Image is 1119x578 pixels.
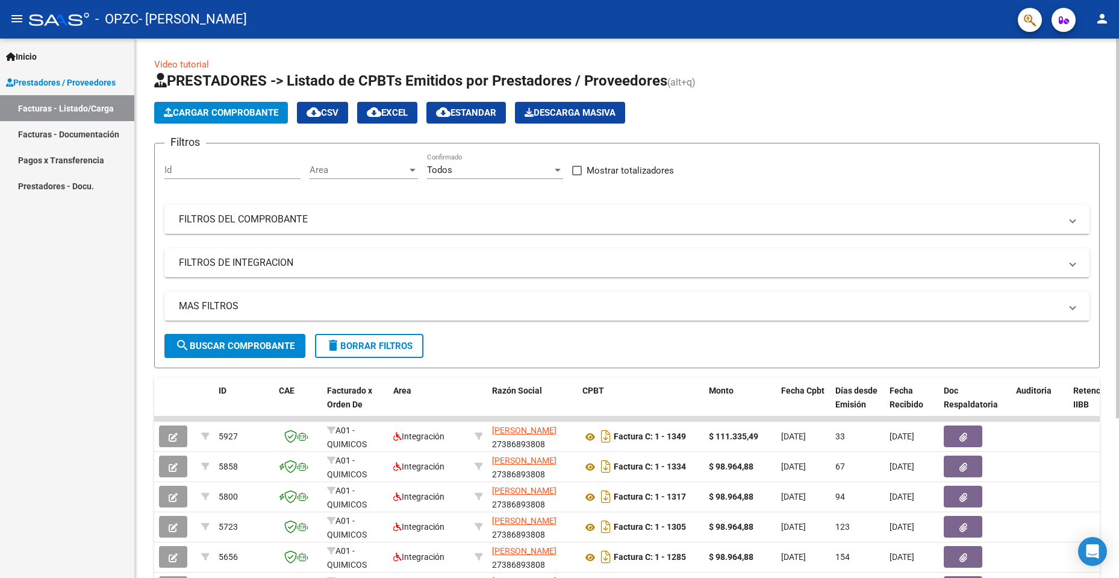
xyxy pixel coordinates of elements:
[436,105,450,119] mat-icon: cloud_download
[1078,537,1107,566] div: Open Intercom Messenger
[164,134,206,151] h3: Filtros
[164,248,1089,277] mat-expansion-panel-header: FILTROS DE INTEGRACION
[515,102,625,124] app-download-masive: Descarga masiva de comprobantes (adjuntos)
[614,462,686,472] strong: Factura C: 1 - 1334
[393,492,444,501] span: Integración
[835,462,845,471] span: 67
[492,544,573,570] div: 27386893808
[436,107,496,118] span: Estandar
[219,492,238,501] span: 5800
[297,102,348,124] button: CSV
[709,462,753,471] strong: $ 98.964,88
[1073,386,1112,409] span: Retencion IIBB
[939,378,1011,431] datatable-header-cell: Doc Respaldatoria
[835,552,850,562] span: 154
[776,378,831,431] datatable-header-cell: Fecha Cpbt
[492,456,556,465] span: [PERSON_NAME]
[667,77,696,88] span: (alt+q)
[835,492,845,501] span: 94
[219,522,238,532] span: 5723
[890,522,914,532] span: [DATE]
[890,386,923,409] span: Fecha Recibido
[219,386,226,395] span: ID
[582,386,604,395] span: CPBT
[164,107,278,118] span: Cargar Comprobante
[307,105,321,119] mat-icon: cloud_download
[831,378,885,431] datatable-header-cell: Días desde Emisión
[279,386,295,395] span: CAE
[492,546,556,556] span: [PERSON_NAME]
[154,59,209,70] a: Video tutorial
[175,338,190,353] mat-icon: search
[525,107,616,118] span: Descarga Masiva
[614,523,686,532] strong: Factura C: 1 - 1305
[709,432,758,441] strong: $ 111.335,49
[598,427,614,446] i: Descargar documento
[781,522,806,532] span: [DATE]
[326,341,413,351] span: Borrar Filtros
[781,462,806,471] span: [DATE]
[709,386,734,395] span: Monto
[214,378,274,431] datatable-header-cell: ID
[393,552,444,562] span: Integración
[890,432,914,441] span: [DATE]
[322,378,388,431] datatable-header-cell: Facturado x Orden De
[315,334,423,358] button: Borrar Filtros
[179,213,1061,226] mat-panel-title: FILTROS DEL COMPROBANTE
[709,492,753,501] strong: $ 98.964,88
[164,205,1089,234] mat-expansion-panel-header: FILTROS DEL COMPROBANTE
[515,102,625,124] button: Descarga Masiva
[704,378,776,431] datatable-header-cell: Monto
[835,522,850,532] span: 123
[781,432,806,441] span: [DATE]
[327,426,367,449] span: A01 - QUIMICOS
[614,553,686,562] strong: Factura C: 1 - 1285
[95,6,139,33] span: - OPZC
[393,462,444,471] span: Integración
[219,462,238,471] span: 5858
[598,457,614,476] i: Descargar documento
[944,386,998,409] span: Doc Respaldatoria
[835,386,877,409] span: Días desde Emisión
[10,11,24,26] mat-icon: menu
[327,386,372,409] span: Facturado x Orden De
[310,165,407,175] span: Area
[598,487,614,506] i: Descargar documento
[587,163,674,178] span: Mostrar totalizadores
[427,165,452,175] span: Todos
[709,522,753,532] strong: $ 98.964,88
[487,378,578,431] datatable-header-cell: Razón Social
[614,492,686,502] strong: Factura C: 1 - 1317
[327,516,367,539] span: A01 - QUIMICOS
[327,486,367,509] span: A01 - QUIMICOS
[175,341,295,351] span: Buscar Comprobante
[492,514,573,539] div: 27386893808
[6,76,116,89] span: Prestadores / Proveedores
[326,338,340,353] mat-icon: delete
[179,300,1061,313] mat-panel-title: MAS FILTROS
[1016,386,1052,395] span: Auditoria
[1095,11,1109,26] mat-icon: person
[781,492,806,501] span: [DATE]
[492,486,556,495] span: [PERSON_NAME]
[492,484,573,509] div: 27386893808
[890,462,914,471] span: [DATE]
[219,552,238,562] span: 5656
[578,378,704,431] datatable-header-cell: CPBT
[492,426,556,435] span: [PERSON_NAME]
[1011,378,1068,431] datatable-header-cell: Auditoria
[614,432,686,442] strong: Factura C: 1 - 1349
[598,547,614,567] i: Descargar documento
[426,102,506,124] button: Estandar
[367,105,381,119] mat-icon: cloud_download
[357,102,417,124] button: EXCEL
[492,386,542,395] span: Razón Social
[393,432,444,441] span: Integración
[393,522,444,532] span: Integración
[219,432,238,441] span: 5927
[835,432,845,441] span: 33
[890,492,914,501] span: [DATE]
[492,454,573,479] div: 27386893808
[393,386,411,395] span: Area
[492,516,556,526] span: [PERSON_NAME]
